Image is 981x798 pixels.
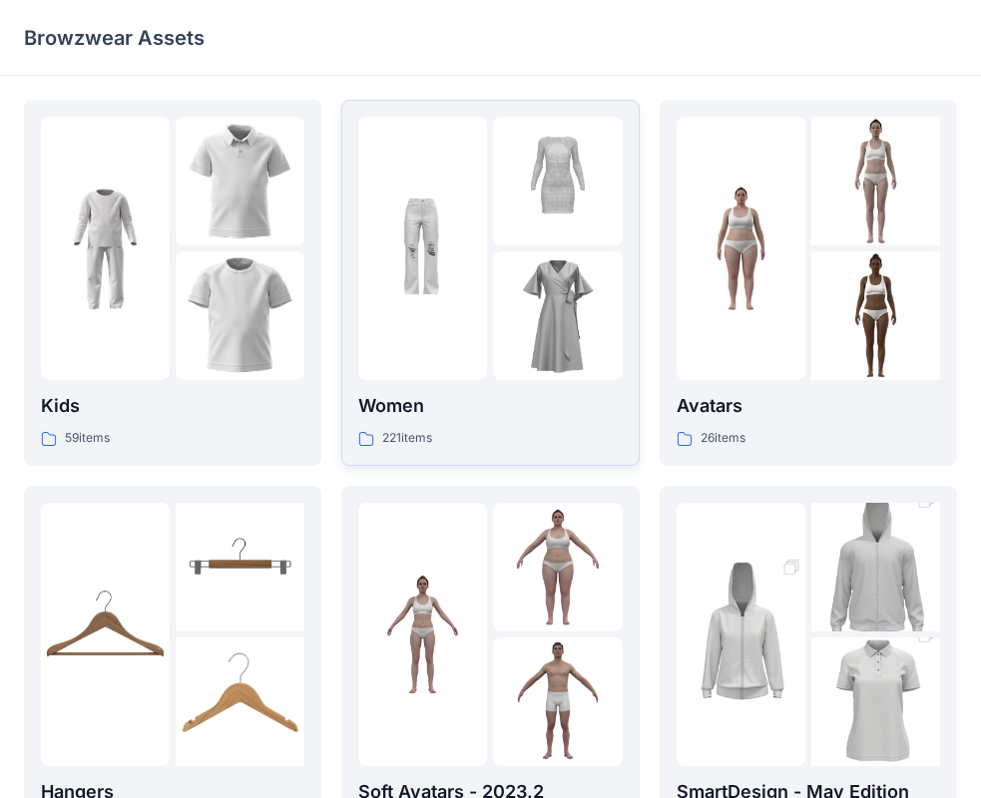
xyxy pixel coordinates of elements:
img: folder 2 [811,471,940,664]
img: folder 3 [493,637,622,766]
img: folder 1 [677,185,805,313]
img: folder 1 [358,185,487,313]
img: folder 2 [493,503,622,631]
img: folder 3 [811,251,940,380]
p: Kids [41,392,304,420]
img: folder 2 [811,117,940,245]
p: 26 items [701,428,745,449]
img: folder 1 [677,538,805,731]
p: 59 items [65,428,110,449]
p: 221 items [382,428,432,449]
p: Browzwear Assets [24,24,205,52]
img: folder 1 [41,570,170,698]
img: folder 3 [493,251,622,380]
img: folder 2 [176,117,304,245]
a: folder 1folder 2folder 3Avatars26items [660,100,957,466]
img: folder 3 [176,251,304,380]
p: Women [358,392,622,420]
a: folder 1folder 2folder 3Kids59items [24,100,321,466]
img: folder 1 [41,185,170,313]
img: folder 2 [176,503,304,631]
a: folder 1folder 2folder 3Women221items [341,100,639,466]
img: folder 1 [358,570,487,698]
p: Avatars [677,392,940,420]
img: folder 3 [176,637,304,766]
img: folder 2 [493,117,622,245]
